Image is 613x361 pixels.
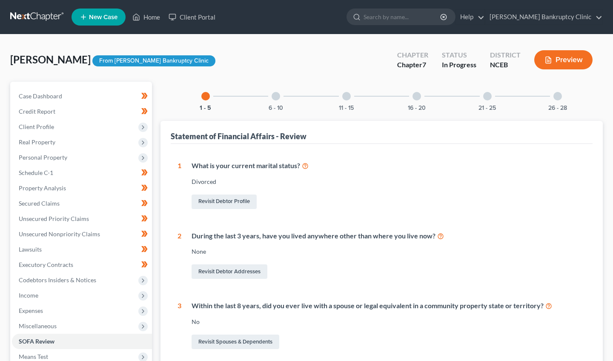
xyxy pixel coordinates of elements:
[548,105,567,111] button: 26 - 28
[269,105,283,111] button: 6 - 10
[128,9,164,25] a: Home
[442,50,476,60] div: Status
[171,131,306,141] div: Statement of Financial Affairs - Review
[192,335,279,349] a: Revisit Spouses & Dependents
[19,338,54,345] span: SOFA Review
[12,196,152,211] a: Secured Claims
[485,9,602,25] a: [PERSON_NAME] Bankruptcy Clinic
[192,178,586,186] div: Divorced
[19,184,66,192] span: Property Analysis
[422,60,426,69] span: 7
[200,105,211,111] button: 1 - 5
[164,9,220,25] a: Client Portal
[442,60,476,70] div: In Progress
[19,276,96,284] span: Codebtors Insiders & Notices
[12,165,152,180] a: Schedule C-1
[19,92,62,100] span: Case Dashboard
[19,108,55,115] span: Credit Report
[534,50,593,69] button: Preview
[490,50,521,60] div: District
[192,161,586,171] div: What is your current marital status?
[397,50,428,60] div: Chapter
[19,292,38,299] span: Income
[339,105,354,111] button: 11 - 15
[19,123,54,130] span: Client Profile
[192,231,586,241] div: During the last 3 years, have you lived anywhere other than where you live now?
[12,257,152,272] a: Executory Contracts
[178,231,181,281] div: 2
[12,334,152,349] a: SOFA Review
[192,301,586,311] div: Within the last 8 years, did you ever live with a spouse or legal equivalent in a community prope...
[12,242,152,257] a: Lawsuits
[19,215,89,222] span: Unsecured Priority Claims
[192,318,586,326] div: No
[178,161,181,211] div: 1
[92,55,215,67] div: From [PERSON_NAME] Bankruptcy Clinic
[89,14,117,20] span: New Case
[19,353,48,360] span: Means Test
[192,247,586,256] div: None
[178,301,181,351] div: 3
[192,264,267,279] a: Revisit Debtor Addresses
[456,9,484,25] a: Help
[12,180,152,196] a: Property Analysis
[19,138,55,146] span: Real Property
[490,60,521,70] div: NCEB
[19,261,73,268] span: Executory Contracts
[19,307,43,314] span: Expenses
[19,230,100,238] span: Unsecured Nonpriority Claims
[364,9,441,25] input: Search by name...
[397,60,428,70] div: Chapter
[478,105,496,111] button: 21 - 25
[19,169,53,176] span: Schedule C-1
[10,53,91,66] span: [PERSON_NAME]
[19,200,60,207] span: Secured Claims
[408,105,426,111] button: 16 - 20
[12,226,152,242] a: Unsecured Nonpriority Claims
[12,211,152,226] a: Unsecured Priority Claims
[12,104,152,119] a: Credit Report
[19,322,57,329] span: Miscellaneous
[19,246,42,253] span: Lawsuits
[19,154,67,161] span: Personal Property
[192,195,257,209] a: Revisit Debtor Profile
[12,89,152,104] a: Case Dashboard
